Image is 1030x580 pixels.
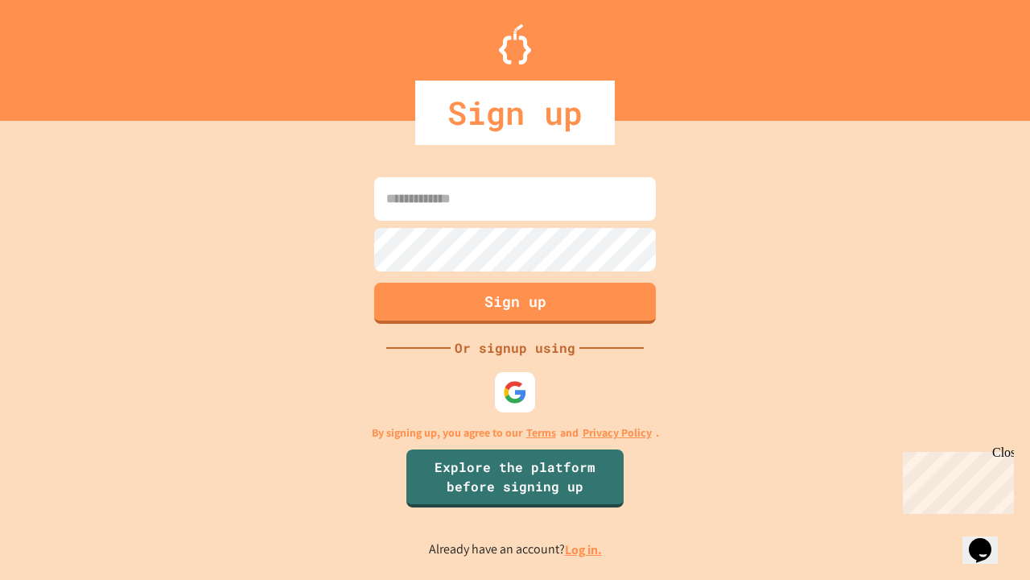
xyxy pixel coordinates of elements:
[503,380,527,404] img: google-icon.svg
[526,425,556,441] a: Terms
[372,425,659,441] p: By signing up, you agree to our and .
[415,81,615,145] div: Sign up
[896,445,1014,514] iframe: chat widget
[565,541,602,558] a: Log in.
[451,338,579,358] div: Or signup using
[374,283,656,324] button: Sign up
[406,449,624,507] a: Explore the platform before signing up
[6,6,111,102] div: Chat with us now!Close
[499,24,531,64] img: Logo.svg
[962,516,1014,564] iframe: chat widget
[583,425,652,441] a: Privacy Policy
[429,540,602,560] p: Already have an account?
